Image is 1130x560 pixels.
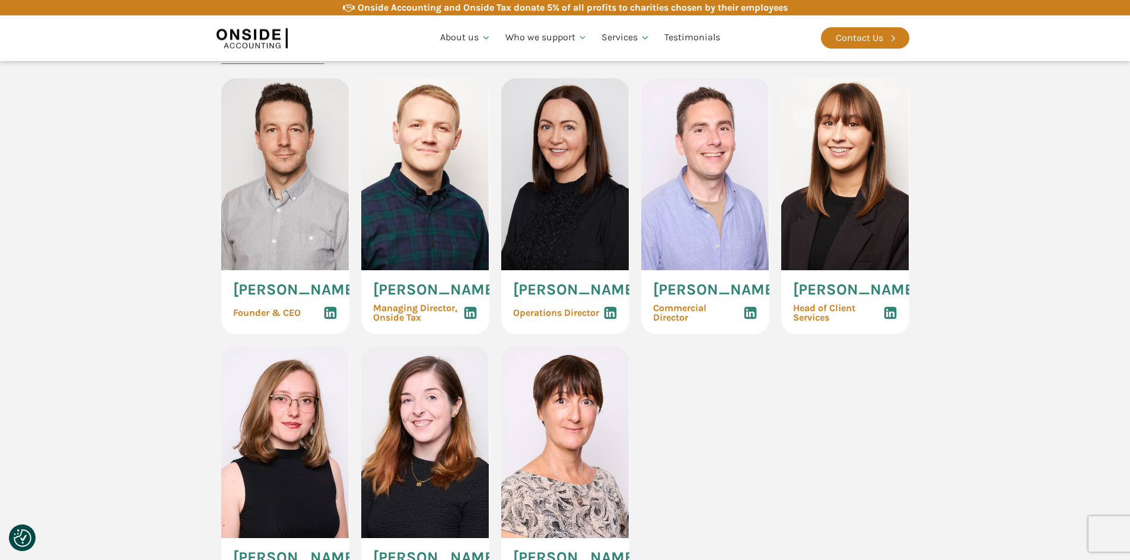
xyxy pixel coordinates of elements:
[653,303,743,322] span: Commercial Director
[217,24,288,52] img: Onside Accounting
[513,308,599,318] span: Operations Director
[793,282,919,297] span: [PERSON_NAME]
[373,282,499,297] span: [PERSON_NAME]
[373,303,457,322] span: Managing Director, Onside Tax
[233,308,301,318] span: Founder & CEO
[498,18,595,58] a: Who we support
[793,303,883,322] span: Head of Client Services
[433,18,498,58] a: About us
[594,18,657,58] a: Services
[513,282,639,297] span: [PERSON_NAME]
[821,27,909,49] a: Contact Us
[653,282,779,297] span: [PERSON_NAME]
[657,18,727,58] a: Testimonials
[836,30,883,46] div: Contact Us
[14,529,31,547] img: Revisit consent button
[14,529,31,547] button: Consent Preferences
[233,282,359,297] span: [PERSON_NAME]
